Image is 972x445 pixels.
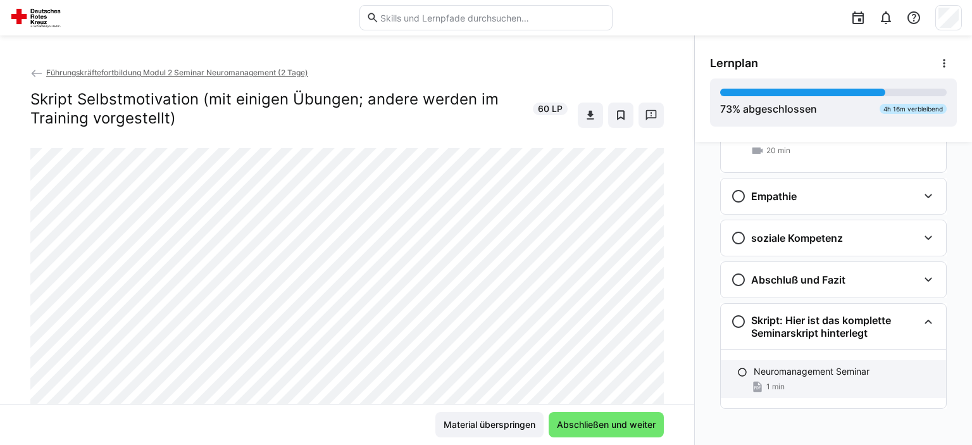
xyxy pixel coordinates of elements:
[30,68,308,77] a: Führungskräftefortbildung Modul 2 Seminar Neuromanagement (2 Tage)
[710,56,758,70] span: Lernplan
[46,68,308,77] span: Führungskräftefortbildung Modul 2 Seminar Neuromanagement (2 Tage)
[754,365,869,378] p: Neuromanagement Seminar
[555,418,657,431] span: Abschließen und weiter
[751,314,918,339] h3: Skript: Hier ist das komplette Seminarskript hinterlegt
[720,101,817,116] div: % abgeschlossen
[30,90,525,128] h2: Skript Selbstmotivation (mit einigen Übungen; andere werden im Training vorgestellt)
[538,103,563,115] span: 60 LP
[751,232,843,244] h3: soziale Kompetenz
[379,12,606,23] input: Skills und Lernpfade durchsuchen…
[751,273,845,286] h3: Abschluß und Fazit
[751,190,797,203] h3: Empathie
[720,103,732,115] span: 73
[766,382,785,392] span: 1 min
[435,412,544,437] button: Material überspringen
[880,104,947,114] div: 4h 16m verbleibend
[766,146,790,156] span: 20 min
[549,412,664,437] button: Abschließen und weiter
[442,418,537,431] span: Material überspringen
